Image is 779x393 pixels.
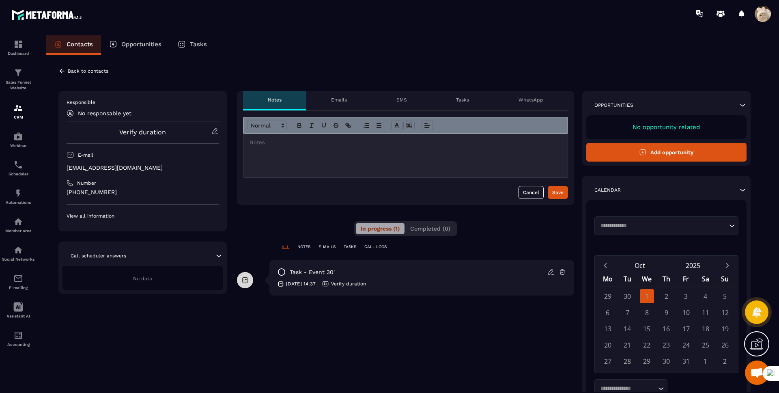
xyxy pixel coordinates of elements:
[410,225,450,232] span: Completed (0)
[67,41,93,48] p: Contacts
[715,272,735,287] div: Su
[78,152,93,158] p: E-mail
[2,154,34,182] a: schedulerschedulerScheduler
[659,354,674,368] div: 30
[620,338,635,352] div: 21
[594,123,738,131] p: No opportunity related
[121,41,161,48] p: Opportunities
[2,80,34,91] p: Sales Funnel Website
[696,272,715,287] div: Sa
[290,268,335,276] p: task - Event 30'
[13,188,23,198] img: automations
[594,216,738,235] div: Search for option
[13,160,23,170] img: scheduler
[67,213,219,219] p: View all information
[2,143,34,148] p: Webinar
[170,35,215,55] a: Tasks
[720,260,735,271] button: Next month
[637,272,656,287] div: We
[2,285,34,290] p: E-mailing
[268,97,282,103] p: Notes
[13,132,23,141] img: automations
[2,211,34,239] a: automationsautomationsMember area
[698,354,712,368] div: 1
[2,229,34,233] p: Member area
[640,322,654,336] div: 15
[598,384,656,393] input: Search for option
[282,244,289,250] p: ALL
[598,272,618,287] div: Mo
[679,338,693,352] div: 24
[13,103,23,113] img: formation
[519,186,544,199] button: Cancel
[2,51,34,56] p: Dashboard
[620,289,635,303] div: 30
[133,276,152,281] span: No data
[2,314,34,318] p: Assistant AI
[600,354,615,368] div: 27
[13,330,23,340] img: accountant
[2,172,34,176] p: Scheduler
[2,200,34,205] p: Automations
[2,268,34,296] a: emailemailE-mailing
[679,305,693,320] div: 10
[656,272,676,287] div: Th
[718,338,732,352] div: 26
[620,354,635,368] div: 28
[190,41,207,48] p: Tasks
[718,354,732,368] div: 2
[598,260,613,271] button: Previous month
[2,125,34,154] a: automationsautomationsWebinar
[2,296,34,324] a: Assistant AI
[620,305,635,320] div: 7
[620,322,635,336] div: 14
[598,289,735,368] div: Calendar days
[586,143,747,162] button: Add opportunity
[119,128,166,136] a: Verify duration
[600,289,615,303] div: 29
[594,187,621,193] p: Calendar
[456,97,469,103] p: Tasks
[659,305,674,320] div: 9
[640,354,654,368] div: 29
[405,223,455,234] button: Completed (0)
[679,354,693,368] div: 31
[67,99,219,106] p: Responsible
[598,272,735,368] div: Calendar wrapper
[718,305,732,320] div: 12
[640,338,654,352] div: 22
[286,281,316,287] p: [DATE] 14:37
[679,322,693,336] div: 17
[356,223,405,234] button: In progress (1)
[2,324,34,353] a: accountantaccountantAccounting
[364,244,387,250] p: CALL LOGS
[659,338,674,352] div: 23
[659,289,674,303] div: 2
[2,342,34,347] p: Accounting
[698,322,712,336] div: 18
[13,68,23,78] img: formation
[361,225,400,232] span: In progress (1)
[297,244,310,250] p: NOTES
[745,361,769,385] div: Mở cuộc trò chuyện
[613,258,667,272] button: Open months overlay
[600,338,615,352] div: 20
[640,305,654,320] div: 8
[67,188,219,196] p: [PHONE_NUMBER]
[698,289,712,303] div: 4
[11,7,84,22] img: logo
[2,33,34,62] a: formationformationDashboard
[666,258,720,272] button: Open years overlay
[318,244,336,250] p: E-MAILS
[68,68,108,74] p: Back to contacts
[600,305,615,320] div: 6
[13,274,23,283] img: email
[331,281,366,287] p: Verify duration
[552,188,564,196] div: Save
[13,217,23,227] img: automations
[640,289,654,303] div: 1
[71,253,126,259] p: Call scheduler answers
[618,272,637,287] div: Tu
[2,97,34,125] a: formationformationCRM
[2,62,34,97] a: formationformationSales Funnel Website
